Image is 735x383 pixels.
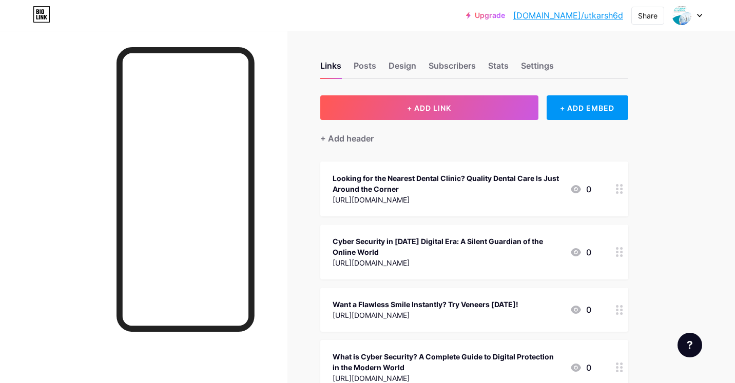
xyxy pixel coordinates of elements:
[333,194,562,205] div: [URL][DOMAIN_NAME]
[389,59,416,78] div: Design
[333,257,562,268] div: [URL][DOMAIN_NAME]
[488,59,509,78] div: Stats
[320,95,538,120] button: + ADD LINK
[570,246,591,258] div: 0
[466,11,505,19] a: Upgrade
[570,361,591,374] div: 0
[333,310,518,320] div: [URL][DOMAIN_NAME]
[547,95,628,120] div: + ADD EMBED
[333,351,562,373] div: What is Cyber Security? A Complete Guide to Digital Protection in the Modern World
[354,59,376,78] div: Posts
[320,59,341,78] div: Links
[333,236,562,257] div: Cyber Security in [DATE] Digital Era: A Silent Guardian of the Online World
[513,9,623,22] a: [DOMAIN_NAME]/utkarsh6d
[333,173,562,194] div: Looking for the Nearest Dental Clinic? Quality Dental Care Is Just Around the Corner
[521,59,554,78] div: Settings
[407,104,451,112] span: + ADD LINK
[570,183,591,195] div: 0
[638,10,657,21] div: Share
[429,59,476,78] div: Subscribers
[333,299,518,310] div: Want a Flawless Smile Instantly? Try Veneers [DATE]!
[570,304,591,316] div: 0
[320,132,374,145] div: + Add header
[672,6,691,25] img: Utkarsh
